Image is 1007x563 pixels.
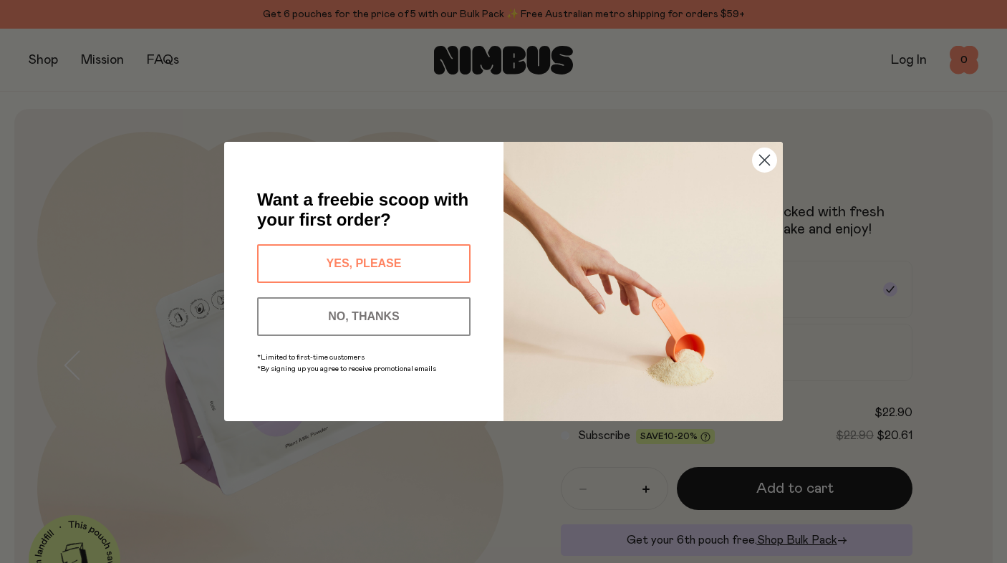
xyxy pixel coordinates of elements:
button: Close dialog [752,148,777,173]
img: c0d45117-8e62-4a02-9742-374a5db49d45.jpeg [503,142,783,421]
button: YES, PLEASE [257,244,471,283]
button: NO, THANKS [257,297,471,336]
span: Want a freebie scoop with your first order? [257,190,468,229]
span: *By signing up you agree to receive promotional emails [257,365,436,372]
span: *Limited to first-time customers [257,354,365,361]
